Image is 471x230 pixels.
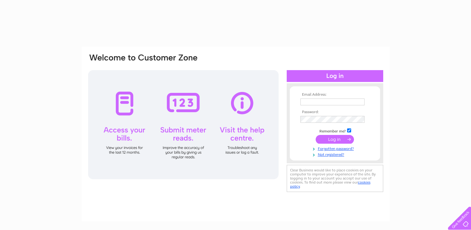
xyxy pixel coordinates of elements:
input: Submit [316,135,354,144]
div: Clear Business would like to place cookies on your computer to improve your experience of the sit... [287,165,383,192]
a: Forgotten password? [300,145,371,151]
th: Email Address: [299,93,371,97]
a: Not registered? [300,151,371,157]
td: Remember me? [299,127,371,134]
a: cookies policy [290,180,370,189]
th: Password: [299,110,371,114]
